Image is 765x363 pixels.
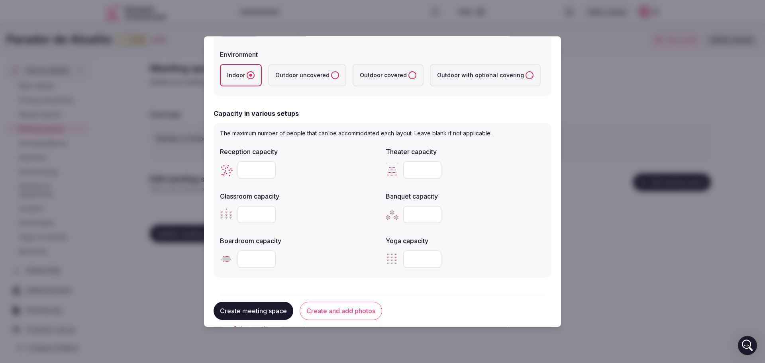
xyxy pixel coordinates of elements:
button: Outdoor covered [408,71,416,79]
label: Outdoor with optional covering [430,64,541,86]
label: Outdoor covered [353,64,424,86]
button: Indoor [247,71,255,79]
label: Theater capacity [386,148,545,155]
label: Outdoor uncovered [268,64,346,86]
button: Outdoor with optional covering [526,71,534,79]
label: Environment [220,51,545,58]
button: Create and add photos [300,302,382,320]
label: Classroom capacity [220,193,379,199]
label: Reception capacity [220,148,379,155]
label: Banquet capacity [386,193,545,199]
p: The maximum number of people that can be accommodated each layout. Leave blank if not applicable. [220,129,545,137]
button: Create meeting space [214,302,293,320]
label: Boardroom capacity [220,238,379,244]
label: Indoor [220,64,262,86]
label: Yoga capacity [386,238,545,244]
button: Outdoor uncovered [331,71,339,79]
h2: Capacity in various setups [214,109,299,118]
